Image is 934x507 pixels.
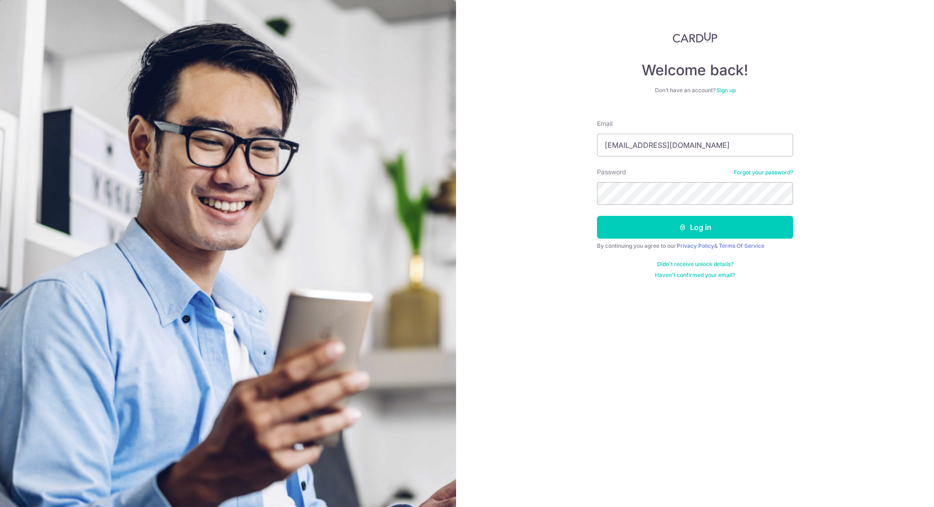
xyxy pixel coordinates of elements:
[734,169,793,176] a: Forgot your password?
[597,61,793,79] h4: Welcome back!
[677,242,714,249] a: Privacy Policy
[719,242,764,249] a: Terms Of Service
[597,87,793,94] div: Don’t have an account?
[657,261,733,268] a: Didn't receive unlock details?
[597,134,793,157] input: Enter your Email
[655,272,735,279] a: Haven't confirmed your email?
[673,32,717,43] img: CardUp Logo
[716,87,736,94] a: Sign up
[597,119,612,128] label: Email
[597,167,626,177] label: Password
[597,216,793,239] button: Log in
[597,242,793,250] div: By continuing you agree to our &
